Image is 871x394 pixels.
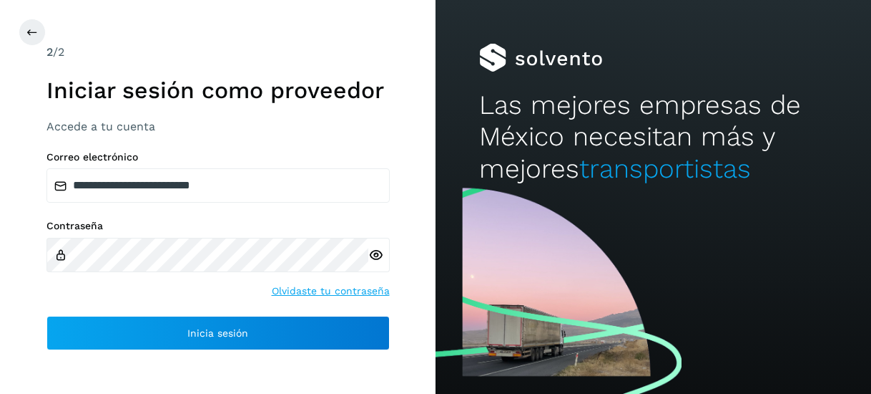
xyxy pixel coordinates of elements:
[46,44,390,61] div: /2
[46,220,390,232] label: Contraseña
[46,151,390,163] label: Correo electrónico
[187,328,248,338] span: Inicia sesión
[272,284,390,299] a: Olvidaste tu contraseña
[46,316,390,350] button: Inicia sesión
[479,90,827,185] h2: Las mejores empresas de México necesitan más y mejores
[579,153,751,184] span: transportistas
[46,77,390,104] h1: Iniciar sesión como proveedor
[46,120,390,133] h3: Accede a tu cuenta
[46,45,53,59] span: 2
